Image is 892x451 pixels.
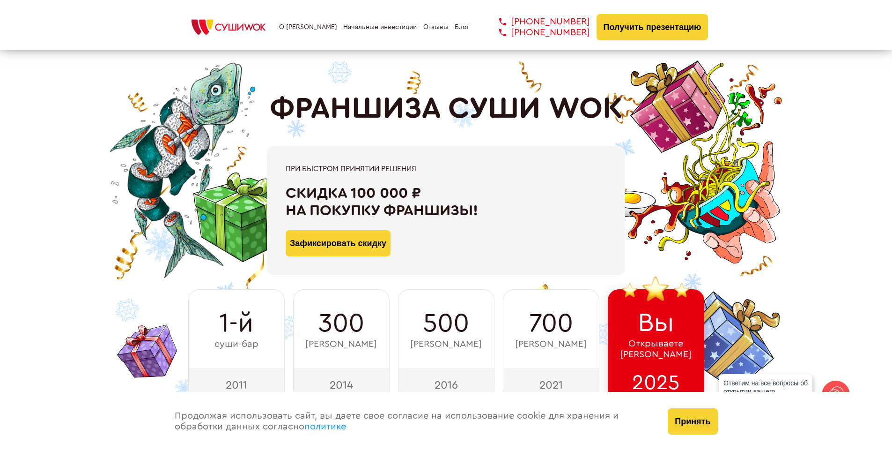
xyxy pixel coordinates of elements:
div: 2011 [188,368,285,402]
a: Начальные инвестиции [343,23,417,31]
span: 500 [423,308,469,338]
span: 300 [318,308,364,338]
span: [PERSON_NAME] [410,339,482,350]
a: О [PERSON_NAME] [279,23,337,31]
div: 2021 [503,368,599,402]
div: Ответим на все вопросы об открытии вашего [PERSON_NAME]! [719,374,812,409]
button: Получить презентацию [597,14,708,40]
a: [PHONE_NUMBER] [485,16,590,27]
span: 700 [529,308,573,338]
span: суши-бар [214,339,258,350]
a: политике [304,422,346,431]
button: Зафиксировать скидку [286,230,391,256]
span: [PERSON_NAME] [515,339,587,350]
div: Продолжая использовать сайт, вы даете свое согласие на использование cookie для хранения и обрабо... [165,392,659,451]
a: Отзывы [423,23,449,31]
img: СУШИWOK [184,17,273,38]
div: Скидка 100 000 ₽ на покупку франшизы! [286,185,606,219]
a: Блог [455,23,470,31]
span: Открываете [PERSON_NAME] [620,338,692,360]
div: При быстром принятии решения [286,165,606,173]
a: [PHONE_NUMBER] [485,27,590,38]
span: [PERSON_NAME] [305,339,377,350]
div: 2014 [293,368,390,402]
div: 2016 [398,368,494,402]
h1: ФРАНШИЗА СУШИ WOK [270,91,623,126]
button: Принять [668,408,717,435]
div: 2025 [608,368,704,402]
span: Вы [638,308,674,338]
span: 1-й [219,308,253,338]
